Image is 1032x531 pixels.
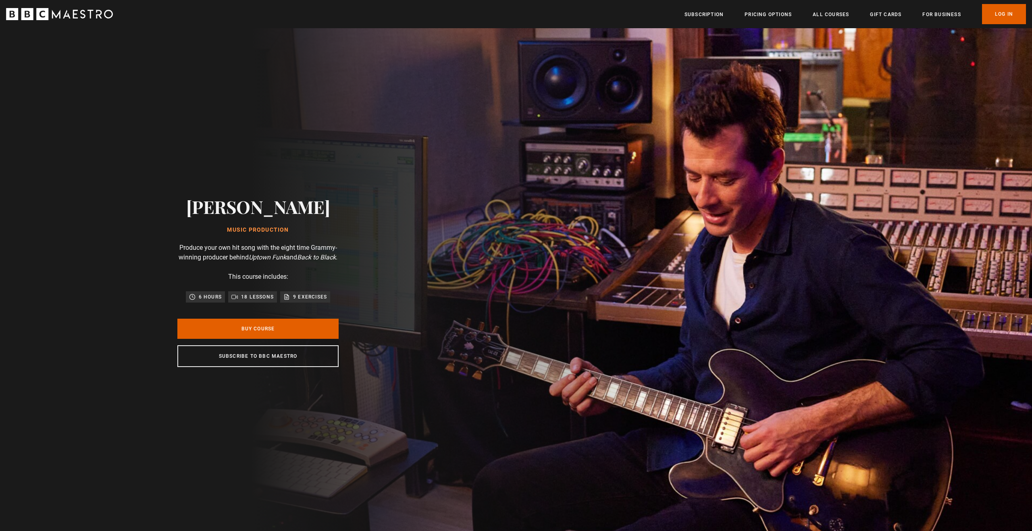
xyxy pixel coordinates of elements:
[177,345,339,367] a: Subscribe to BBC Maestro
[297,253,336,261] i: Back to Black
[813,10,849,19] a: All Courses
[922,10,961,19] a: For business
[241,293,274,301] p: 18 lessons
[745,10,792,19] a: Pricing Options
[870,10,901,19] a: Gift Cards
[177,319,339,339] a: Buy Course
[186,227,330,233] h1: Music Production
[249,253,286,261] i: Uptown Funk
[186,196,330,217] h2: [PERSON_NAME]
[685,10,724,19] a: Subscription
[982,4,1026,24] a: Log In
[228,272,288,282] p: This course includes:
[177,243,339,262] p: Produce your own hit song with the eight time Grammy-winning producer behind and .
[199,293,222,301] p: 6 hours
[685,4,1026,24] nav: Primary
[293,293,327,301] p: 9 exercises
[6,8,113,20] svg: BBC Maestro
